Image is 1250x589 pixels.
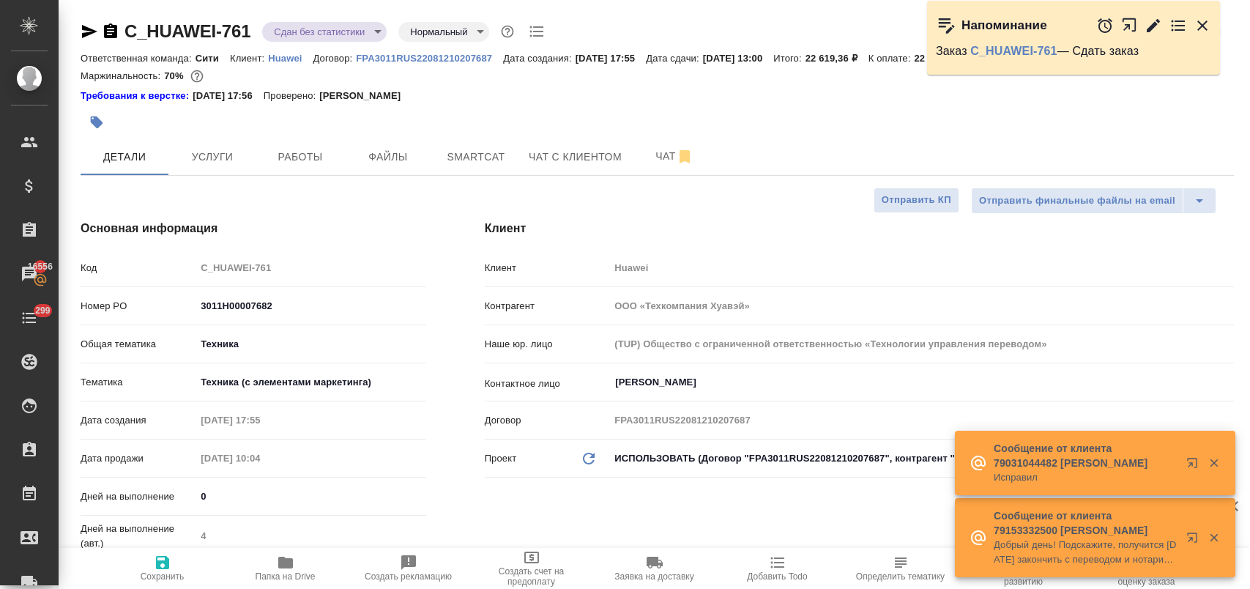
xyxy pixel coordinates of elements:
[526,21,548,42] button: Todo
[646,53,702,64] p: Дата сдачи:
[503,53,575,64] p: Дата создания:
[81,299,196,314] p: Номер PO
[230,53,268,64] p: Клиент:
[639,147,710,166] span: Чат
[914,53,977,64] p: 22 619,36 ₽
[196,370,425,395] div: Техника (с элементами маркетинга)
[1178,523,1213,558] button: Открыть в новой вкладке
[81,337,196,352] p: Общая тематика
[609,257,1234,278] input: Пустое поле
[479,566,584,587] span: Создать счет на предоплату
[716,548,839,589] button: Добавить Todo
[1145,17,1162,34] button: Редактировать
[81,70,164,81] p: Маржинальность:
[970,45,1057,57] a: C_HUAWEI-761
[398,22,489,42] div: Сдан без статистики
[347,548,470,589] button: Создать рекламацию
[868,53,915,64] p: К оплате:
[576,53,647,64] p: [DATE] 17:55
[319,89,412,103] p: [PERSON_NAME]
[485,299,610,314] p: Контрагент
[26,303,59,318] span: 299
[609,333,1234,355] input: Пустое поле
[256,571,316,582] span: Папка на Drive
[747,571,807,582] span: Добавить Todo
[262,22,387,42] div: Сдан без статистики
[470,548,593,589] button: Создать счет на предоплату
[1096,17,1114,34] button: Отложить
[609,295,1234,316] input: Пустое поле
[856,571,945,582] span: Определить тематику
[81,261,196,275] p: Код
[265,148,335,166] span: Работы
[81,53,196,64] p: Ответственная команда:
[81,89,193,103] a: Требования к верстке:
[269,26,369,38] button: Сдан без статистики
[882,192,951,209] span: Отправить КП
[356,53,503,64] p: FPA3011RUS22081210207687
[485,220,1234,237] h4: Клиент
[1226,381,1229,384] button: Open
[124,21,250,41] a: C_HUAWEI-761
[485,337,610,352] p: Наше юр. лицо
[979,193,1175,210] span: Отправить финальные файлы на email
[609,446,1234,471] div: ИСПОЛЬЗОВАТЬ (Договор "FPA3011RUS22081210207687", контрагент "ООО «Техкомпания Хуавэй»")
[196,295,425,316] input: ✎ Введи что-нибудь
[268,53,313,64] p: Huawei
[529,148,622,166] span: Чат с клиентом
[81,23,98,40] button: Скопировать ссылку для ЯМессенджера
[268,51,313,64] a: Huawei
[196,53,230,64] p: Сити
[994,538,1177,567] p: Добрый день! Подскажите, получится [DATE] закончить с переводом и нотариальной заверенностью аттест
[1194,17,1211,34] button: Закрыть
[441,148,511,166] span: Smartcat
[806,53,868,64] p: 22 619,36 ₽
[406,26,472,38] button: Нормальный
[1199,456,1229,470] button: Закрыть
[196,410,324,431] input: Пустое поле
[936,44,1211,59] p: Заказ — Сдать заказ
[81,220,426,237] h4: Основная информация
[1121,10,1138,41] button: Открыть в новой вкладке
[609,410,1234,431] input: Пустое поле
[193,89,264,103] p: [DATE] 17:56
[196,525,425,547] input: Пустое поле
[4,256,55,292] a: 16556
[994,470,1177,485] p: Исправил
[224,548,347,589] button: Папка на Drive
[353,148,423,166] span: Файлы
[971,188,1216,214] div: split button
[994,508,1177,538] p: Сообщение от клиента 79153332500 [PERSON_NAME]
[676,148,693,166] svg: Отписаться
[196,257,425,278] input: Пустое поле
[485,413,610,428] p: Договор
[703,53,774,64] p: [DATE] 13:00
[485,377,610,391] p: Контактное лицо
[4,300,55,336] a: 299
[164,70,187,81] p: 70%
[196,332,425,357] div: Техника
[365,571,452,582] span: Создать рекламацию
[971,188,1183,214] button: Отправить финальные файлы на email
[81,489,196,504] p: Дней на выполнение
[196,448,324,469] input: Пустое поле
[1178,448,1213,484] button: Открыть в новой вкладке
[498,22,517,41] button: Доп статусы указывают на важность/срочность заказа
[614,571,693,582] span: Заявка на доставку
[485,451,517,466] p: Проект
[81,106,113,138] button: Добавить тэг
[81,522,196,551] p: Дней на выполнение (авт.)
[187,67,207,86] button: 5603.45 RUB;
[485,261,610,275] p: Клиент
[89,148,160,166] span: Детали
[81,451,196,466] p: Дата продажи
[313,53,357,64] p: Договор:
[961,18,1047,33] p: Напоминание
[81,375,196,390] p: Тематика
[874,188,959,213] button: Отправить КП
[19,259,62,274] span: 16556
[177,148,248,166] span: Услуги
[196,486,425,507] input: ✎ Введи что-нибудь
[141,571,185,582] span: Сохранить
[1169,17,1187,34] button: Перейти в todo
